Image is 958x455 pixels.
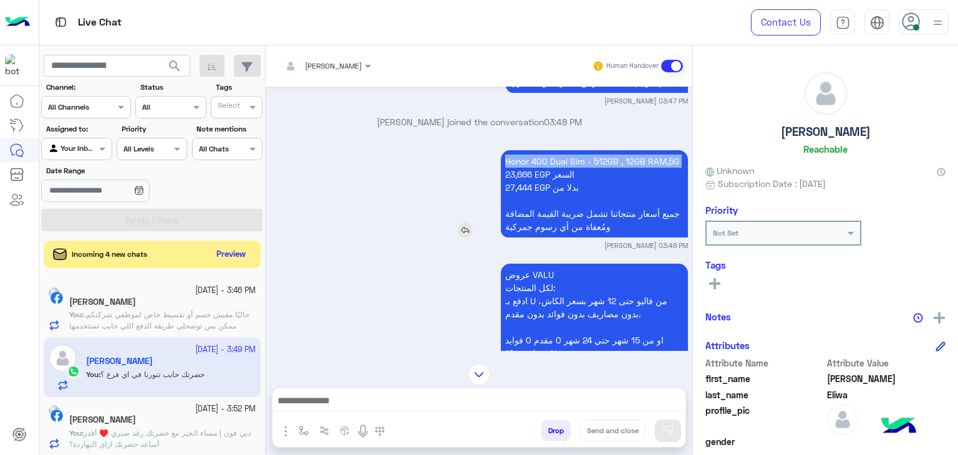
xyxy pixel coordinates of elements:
[46,82,130,93] label: Channel:
[606,61,659,71] small: Human Handover
[913,313,923,323] img: notes
[830,9,855,36] a: tab
[69,297,136,307] h5: Omar Yusef
[827,372,946,385] span: Abdelrahman
[827,404,858,435] img: defaultAdmin.png
[196,123,261,135] label: Note mentions
[167,59,182,74] span: search
[51,410,63,422] img: Facebook
[78,14,122,31] p: Live Chat
[195,285,256,297] small: [DATE] - 3:46 PM
[930,15,946,31] img: profile
[356,424,370,439] img: send voice note
[705,357,825,370] span: Attribute Name
[41,209,263,231] button: Apply Filters
[803,143,848,155] h6: Reachable
[69,310,84,319] b: :
[501,150,688,237] p: 13/10/2025, 3:48 PM
[314,420,335,441] button: Trigger scenario
[705,259,946,271] h6: Tags
[934,312,945,323] img: add
[541,420,571,441] button: Drop
[69,414,136,425] h5: Sondos Elnaggar
[294,420,314,441] button: select flow
[580,420,646,441] button: Send and close
[718,177,826,190] span: Subscription Date : [DATE]
[877,405,921,449] img: hulul-logo.png
[46,165,186,176] label: Date Range
[375,426,385,436] img: make a call
[278,424,293,439] img: send attachment
[140,82,205,93] label: Status
[305,61,362,70] span: [PERSON_NAME]
[69,428,82,438] span: You
[211,246,251,264] button: Preview
[340,426,350,436] img: create order
[604,241,688,251] small: [PERSON_NAME] 03:48 PM
[49,287,60,299] img: picture
[781,125,871,139] h5: [PERSON_NAME]
[827,388,946,401] span: Eliwa
[46,123,110,135] label: Assigned to:
[216,82,261,93] label: Tags
[160,55,190,82] button: search
[705,164,754,177] span: Unknown
[299,426,309,436] img: select flow
[870,16,884,30] img: tab
[705,372,825,385] span: first_name
[604,96,688,106] small: [PERSON_NAME] 03:47 PM
[72,249,147,260] span: Incoming 4 new chats
[468,363,490,385] img: scroll
[5,9,30,36] img: Logo
[122,123,186,135] label: Priority
[705,311,731,322] h6: Notes
[713,228,738,237] b: Not Set
[69,310,249,353] span: حاليًا مفيش خصم أو تقسيط خاص لموظفي شركتكم، ممكن بس توضحلي طريقة الدفع اللي حابب تستخدمها والمنتج...
[705,435,825,448] span: gender
[69,428,84,438] b: :
[836,16,850,30] img: tab
[69,428,251,449] span: دبي فون | مساء الخير مع حضرتك رغد صبري ♥️ أقدر أساعد حضرتك ازاي النهاردة؟
[705,388,825,401] span: last_name
[216,100,240,114] div: Select
[49,405,60,416] img: picture
[195,403,256,415] small: [DATE] - 3:52 PM
[705,204,738,216] h6: Priority
[458,223,473,237] img: reply
[751,9,821,36] a: Contact Us
[705,404,825,433] span: profile_pic
[53,14,69,30] img: tab
[544,117,582,127] span: 03:48 PM
[69,310,82,319] span: You
[501,264,688,364] p: 13/10/2025, 3:48 PM
[827,357,946,370] span: Attribute Value
[271,115,688,128] p: [PERSON_NAME] joined the conversation
[705,340,750,351] h6: Attributes
[5,54,27,77] img: 1403182699927242
[319,426,329,436] img: Trigger scenario
[662,424,674,437] img: send message
[335,420,356,441] button: create order
[805,72,847,115] img: defaultAdmin.png
[827,435,946,448] span: null
[51,292,63,304] img: Facebook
